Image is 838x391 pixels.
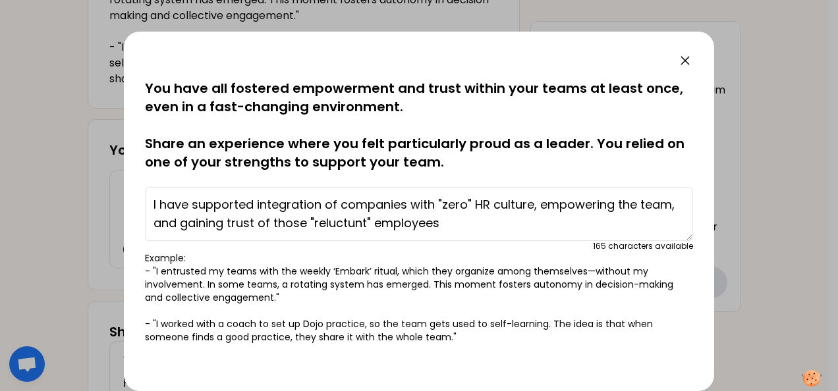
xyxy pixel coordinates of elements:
[145,79,693,171] p: You have all fostered empowerment and trust within your teams at least once, even in a fast-chang...
[145,251,693,344] p: Example: - "I entrusted my teams with the weekly ‘Embark’ ritual, which they organize among thems...
[593,241,693,251] div: 165 characters available
[145,187,693,241] textarea: I have supported integration of companies with "zero" HR culture, empowering the team, and gainin...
